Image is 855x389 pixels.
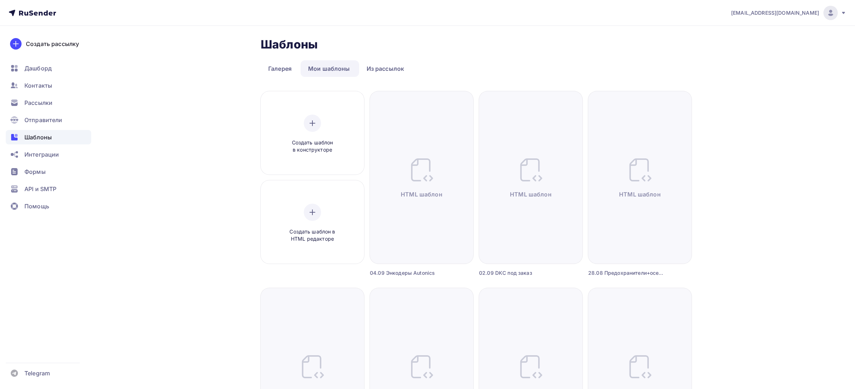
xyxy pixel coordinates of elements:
span: Дашборд [24,64,52,73]
div: Создать рассылку [26,40,79,48]
a: Рассылки [6,96,91,110]
span: Интеграции [24,150,59,159]
span: Telegram [24,369,50,378]
a: Отправители [6,113,91,127]
span: Создать шаблон в HTML редакторе [278,228,347,243]
div: 02.09 DKC под заказ [479,269,557,277]
h2: Шаблоны [261,37,318,52]
a: Шаблоны [6,130,91,144]
div: 04.09 Энкодеры Autonics [370,269,447,277]
a: Формы [6,165,91,179]
span: API и SMTP [24,185,56,193]
a: Мои шаблоны [301,60,358,77]
span: Рассылки [24,98,52,107]
span: Отправители [24,116,62,124]
span: Шаблоны [24,133,52,142]
a: Контакты [6,78,91,93]
span: Формы [24,167,46,176]
div: 28.08 Предохранители+осенние скидки [588,269,666,277]
span: Контакты [24,81,52,90]
a: Дашборд [6,61,91,75]
a: Галерея [261,60,299,77]
a: Из рассылок [359,60,412,77]
span: Создать шаблон в конструкторе [278,139,347,154]
span: [EMAIL_ADDRESS][DOMAIN_NAME] [731,9,819,17]
a: [EMAIL_ADDRESS][DOMAIN_NAME] [731,6,846,20]
span: Помощь [24,202,49,210]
